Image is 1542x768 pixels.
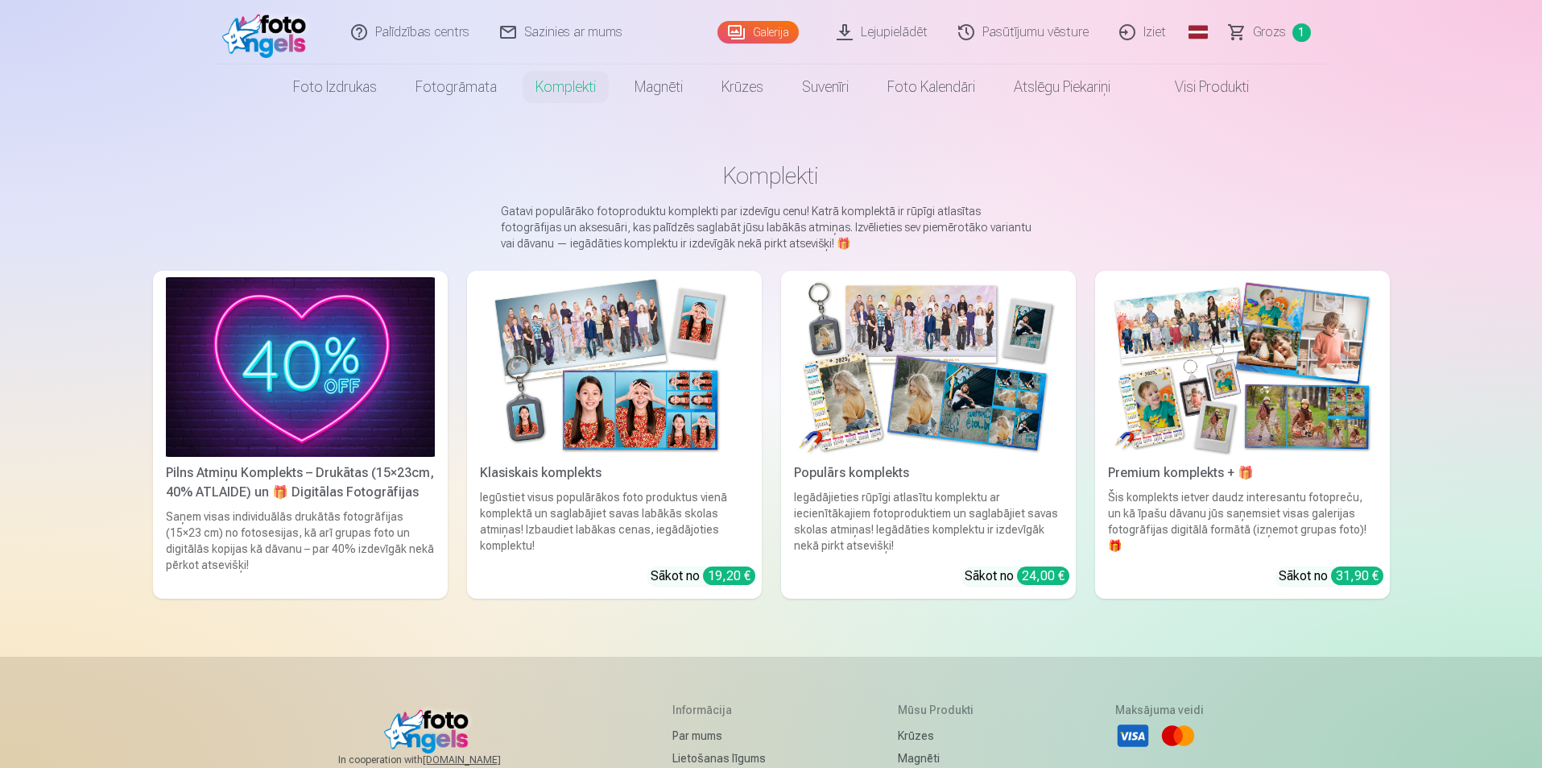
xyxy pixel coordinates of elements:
a: Suvenīri [783,64,868,110]
a: Foto kalendāri [868,64,994,110]
a: Pilns Atmiņu Komplekts – Drukātas (15×23cm, 40% ATLAIDE) un 🎁 Digitālas Fotogrāfijas Pilns Atmiņu... [153,271,448,599]
a: Foto izdrukas [274,64,396,110]
a: Fotogrāmata [396,64,516,110]
a: Premium komplekts + 🎁 Premium komplekts + 🎁Šis komplekts ietver daudz interesantu fotopreču, un k... [1095,271,1390,599]
h1: Komplekti [166,161,1377,190]
div: 19,20 € [703,567,755,585]
div: Iegādājieties rūpīgi atlasītu komplektu ar iecienītākajiem fotoproduktiem un saglabājiet savas sk... [788,489,1069,554]
a: Populārs komplektsPopulārs komplektsIegādājieties rūpīgi atlasītu komplektu ar iecienītākajiem fo... [781,271,1076,599]
a: Krūzes [702,64,783,110]
div: Sākot no [965,567,1069,586]
a: Galerija [717,21,799,44]
h5: Mūsu produkti [898,702,982,718]
div: Klasiskais komplekts [473,463,755,483]
li: Visa [1115,718,1151,753]
span: 1 [1292,23,1311,42]
img: Pilns Atmiņu Komplekts – Drukātas (15×23cm, 40% ATLAIDE) un 🎁 Digitālas Fotogrāfijas [166,277,435,457]
h5: Informācija [672,702,766,718]
a: Krūzes [898,724,982,747]
a: Atslēgu piekariņi [994,64,1130,110]
div: Premium komplekts + 🎁 [1102,463,1383,483]
a: [DOMAIN_NAME] [423,753,539,766]
div: Populārs komplekts [788,463,1069,483]
div: Iegūstiet visus populārākos foto produktus vienā komplektā un saglabājiet savas labākās skolas at... [473,489,755,554]
img: Populārs komplekts [794,277,1063,457]
img: Klasiskais komplekts [480,277,749,457]
div: Sākot no [651,567,755,586]
div: 24,00 € [1017,567,1069,585]
div: 31,90 € [1331,567,1383,585]
a: Visi produkti [1130,64,1268,110]
span: Grozs [1253,23,1286,42]
span: In cooperation with [338,753,539,766]
img: /fa1 [222,6,315,58]
a: Klasiskais komplektsKlasiskais komplektsIegūstiet visus populārākos foto produktus vienā komplekt... [467,271,762,599]
li: Mastercard [1160,718,1196,753]
a: Par mums [672,724,766,747]
div: Saņem visas individuālās drukātās fotogrāfijas (15×23 cm) no fotosesijas, kā arī grupas foto un d... [159,509,441,592]
a: Magnēti [615,64,702,110]
p: Gatavi populārāko fotoproduktu komplekti par izdevīgu cenu! Katrā komplektā ir rūpīgi atlasītas f... [501,203,1042,251]
div: Šis komplekts ietver daudz interesantu fotopreču, un kā īpašu dāvanu jūs saņemsiet visas galerija... [1102,489,1383,554]
div: Sākot no [1279,567,1383,586]
img: Premium komplekts + 🎁 [1108,277,1377,457]
div: Pilns Atmiņu Komplekts – Drukātas (15×23cm, 40% ATLAIDE) un 🎁 Digitālas Fotogrāfijas [159,463,441,502]
h5: Maksājuma veidi [1115,702,1204,718]
a: Komplekti [516,64,615,110]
